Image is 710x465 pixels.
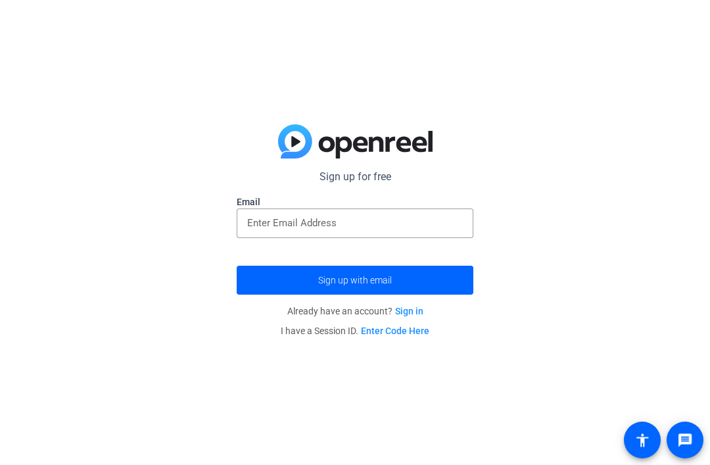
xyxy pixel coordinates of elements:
span: I have a Session ID. [281,326,429,336]
mat-icon: accessibility [634,432,650,448]
a: Sign in [395,306,423,316]
mat-icon: message [677,432,693,448]
input: Enter Email Address [247,215,463,231]
span: Already have an account? [287,306,423,316]
label: Email [237,195,473,208]
p: Sign up for free [237,169,473,185]
button: Sign up with email [237,266,473,295]
img: blue-gradient.svg [278,124,433,159]
a: Enter Code Here [361,326,429,336]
